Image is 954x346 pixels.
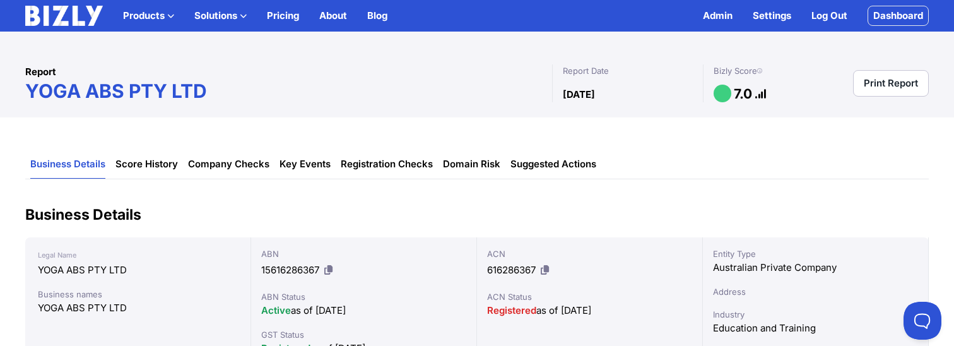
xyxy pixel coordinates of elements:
[188,150,269,179] a: Company Checks
[267,8,299,23] a: Pricing
[868,6,929,26] a: Dashboard
[123,8,174,23] button: Products
[713,321,918,336] div: Education and Training
[713,285,918,298] div: Address
[38,301,238,316] div: YOGA ABS PTY LTD
[811,8,847,23] a: Log Out
[487,264,536,276] span: 616286367
[734,85,752,102] h1: 7.0
[30,150,105,179] a: Business Details
[703,8,733,23] a: Admin
[563,64,693,77] div: Report Date
[25,80,552,102] h1: YOGA ABS PTY LTD
[341,150,433,179] a: Registration Checks
[367,8,387,23] a: Blog
[443,150,500,179] a: Domain Risk
[713,248,918,260] div: Entity Type
[25,205,929,225] h2: Business Details
[487,303,692,318] div: as of [DATE]
[713,308,918,321] div: Industry
[261,303,466,318] div: as of [DATE]
[194,8,247,23] button: Solutions
[25,64,552,80] div: Report
[714,64,767,77] div: Bizly Score
[38,263,238,278] div: YOGA ABS PTY LTD
[487,304,536,316] span: Registered
[38,248,238,263] div: Legal Name
[261,290,466,303] div: ABN Status
[280,150,331,179] a: Key Events
[319,8,347,23] a: About
[38,288,238,301] div: Business names
[261,264,319,276] span: 15616286367
[261,248,466,260] div: ABN
[753,8,791,23] a: Settings
[487,290,692,303] div: ACN Status
[713,260,918,275] div: Australian Private Company
[510,150,596,179] a: Suggested Actions
[261,328,466,341] div: GST Status
[904,302,941,340] iframe: Toggle Customer Support
[261,304,291,316] span: Active
[853,70,929,97] a: Print Report
[487,248,692,260] div: ACN
[115,150,178,179] a: Score History
[563,87,693,102] div: [DATE]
